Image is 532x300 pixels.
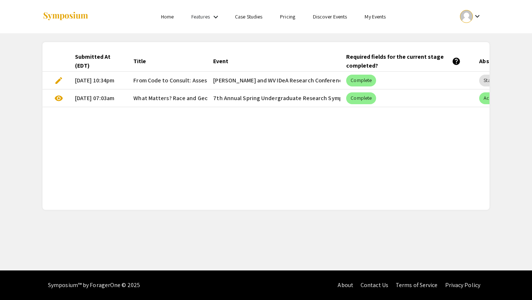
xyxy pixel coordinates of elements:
[54,76,63,85] span: edit
[133,94,382,103] span: What Matters? Race and Geography as Factors of [MEDICAL_DATA] Uptake for Black Appalachians
[48,270,140,300] div: Symposium™ by ForagerOne © 2025
[75,52,122,70] div: Submitted At (EDT)
[235,13,262,20] a: Case Studies
[396,281,438,289] a: Terms of Service
[191,13,210,20] a: Features
[75,52,115,70] div: Submitted At (EDT)
[133,57,153,66] div: Title
[452,8,490,25] button: Expand account dropdown
[346,92,376,104] mat-chip: Complete
[346,75,376,86] mat-chip: Complete
[213,57,228,66] div: Event
[361,281,388,289] a: Contact Us
[213,57,235,66] div: Event
[207,89,340,107] mat-cell: 7th Annual Spring Undergraduate Research Symposium
[473,12,482,21] mat-icon: Expand account dropdown
[346,52,461,70] div: Required fields for the current stage completed?
[313,13,347,20] a: Discover Events
[280,13,295,20] a: Pricing
[211,13,220,21] mat-icon: Expand Features list
[54,94,63,103] span: visibility
[161,13,174,20] a: Home
[452,57,461,66] mat-icon: help
[479,92,530,104] mat-chip: Accepted for Event
[365,13,386,20] a: My Events
[479,75,517,86] mat-chip: Stage 1, None
[445,281,480,289] a: Privacy Policy
[338,281,353,289] a: About
[133,76,363,85] span: From Code to Consult: Assessing the Clinical Utility of AI-Generated Pediatric E-Consults
[6,267,31,294] iframe: Chat
[42,11,89,21] img: Symposium by ForagerOne
[133,57,146,66] div: Title
[346,52,467,70] div: Required fields for the current stage completed?help
[207,72,340,89] mat-cell: [PERSON_NAME] and WV IDeA Research Conference
[69,89,127,107] mat-cell: [DATE] 07:03am
[69,72,127,89] mat-cell: [DATE] 10:34pm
